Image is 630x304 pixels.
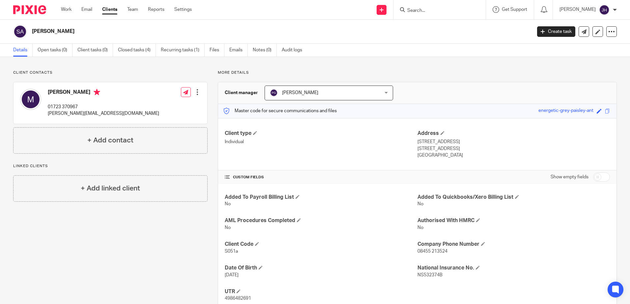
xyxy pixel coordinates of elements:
img: svg%3E [20,89,41,110]
span: Get Support [502,7,527,12]
input: Search [407,8,466,14]
img: svg%3E [599,5,610,15]
div: energetic-grey-paisley-ant [538,107,593,115]
h4: Added To Quickbooks/Xero Billing List [417,194,610,201]
a: Settings [174,6,192,13]
h4: Address [417,130,610,137]
span: 08455 213524 [417,249,447,254]
a: Notes (0) [253,44,277,57]
a: Details [13,44,33,57]
h4: National Insurance No. [417,265,610,271]
img: svg%3E [270,89,278,97]
i: Primary [94,89,100,95]
h4: Client type [225,130,417,137]
p: 01723 370967 [48,104,159,110]
h4: AML Procedures Completed [225,217,417,224]
a: Audit logs [282,44,307,57]
p: More details [218,70,617,75]
p: [STREET_ADDRESS] [417,145,610,152]
h4: Client Code [225,241,417,248]
a: Work [61,6,72,13]
span: No [417,202,423,206]
h4: Added To Payroll Billing List [225,194,417,201]
p: Client contacts [13,70,208,75]
span: [DATE] [225,273,239,277]
a: Create task [537,26,575,37]
span: No [225,225,231,230]
h4: Authorised With HMRC [417,217,610,224]
span: [PERSON_NAME] [282,90,318,95]
a: Team [127,6,138,13]
p: [GEOGRAPHIC_DATA] [417,152,610,159]
a: Files [210,44,224,57]
h4: Date Of Birth [225,265,417,271]
p: Individual [225,139,417,145]
h4: + Add linked client [81,183,140,193]
span: No [417,225,423,230]
a: Email [81,6,92,13]
h4: + Add contact [87,135,133,145]
img: svg%3E [13,25,27,38]
a: Client tasks (0) [77,44,113,57]
a: Reports [148,6,164,13]
label: Show empty fields [551,174,588,180]
h4: [PERSON_NAME] [48,89,159,97]
h3: Client manager [225,89,258,96]
h4: CUSTOM FIELDS [225,175,417,180]
span: 4986482691 [225,296,251,301]
span: NS532374B [417,273,443,277]
img: Pixie [13,5,46,14]
p: Linked clients [13,164,208,169]
a: Recurring tasks (1) [161,44,205,57]
h2: [PERSON_NAME] [32,28,428,35]
h4: UTR [225,288,417,295]
a: Open tasks (0) [38,44,72,57]
a: Closed tasks (4) [118,44,156,57]
span: S051a [225,249,238,254]
a: Emails [229,44,248,57]
p: Master code for secure communications and files [223,108,337,114]
h4: Company Phone Number [417,241,610,248]
p: [STREET_ADDRESS] [417,139,610,145]
p: [PERSON_NAME] [559,6,596,13]
a: Clients [102,6,117,13]
span: No [225,202,231,206]
p: [PERSON_NAME][EMAIL_ADDRESS][DOMAIN_NAME] [48,110,159,117]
